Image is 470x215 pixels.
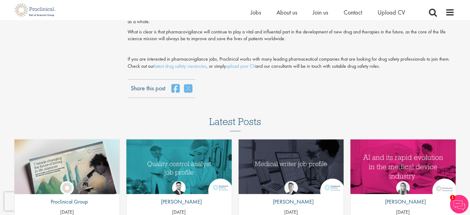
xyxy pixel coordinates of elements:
[126,139,232,194] img: quality control analyst job profile
[380,181,426,209] a: Hannah Burke [PERSON_NAME]
[209,116,261,131] h3: Latest Posts
[396,181,410,195] img: Hannah Burke
[15,139,120,199] img: Proclinical: Life sciences hiring trends report 2025
[380,198,426,206] p: [PERSON_NAME]
[156,181,202,209] a: Joshua Godden [PERSON_NAME]
[184,84,192,93] a: share on twitter
[126,139,232,194] a: Link to a post
[4,192,83,211] iframe: reCAPTCHA
[350,139,456,194] a: Link to a post
[128,28,455,43] p: What is clear is that pharmacovigilance will continue to play a vital and influential part in the...
[15,139,120,194] a: Link to a post
[46,198,88,206] p: Proclinical Group
[268,198,314,206] p: [PERSON_NAME]
[450,195,455,200] span: 1
[131,84,165,88] label: Share this post
[239,139,344,194] img: Medical writer job profile
[46,181,88,209] a: Proclinical Group Proclinical Group
[313,8,328,16] a: Join us
[60,181,74,195] img: Proclinical Group
[154,63,206,69] a: latest drug safety vacancies
[284,181,298,195] img: George Watson
[251,8,261,16] a: Jobs
[226,63,255,69] a: upload your CV
[171,84,180,93] a: share on facebook
[172,181,186,195] img: Joshua Godden
[378,8,405,16] a: Upload CV
[128,56,455,70] p: If you are interested in pharmacovigilance jobs, Proclinical works with many leading pharmaceutic...
[344,8,362,16] a: Contact
[268,181,314,209] a: George Watson [PERSON_NAME]
[350,139,456,194] img: AI and Its Impact on the Medical Device Industry | Proclinical
[239,139,344,194] a: Link to a post
[450,195,468,213] img: Chatbot
[156,198,202,206] p: [PERSON_NAME]
[277,8,297,16] a: About us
